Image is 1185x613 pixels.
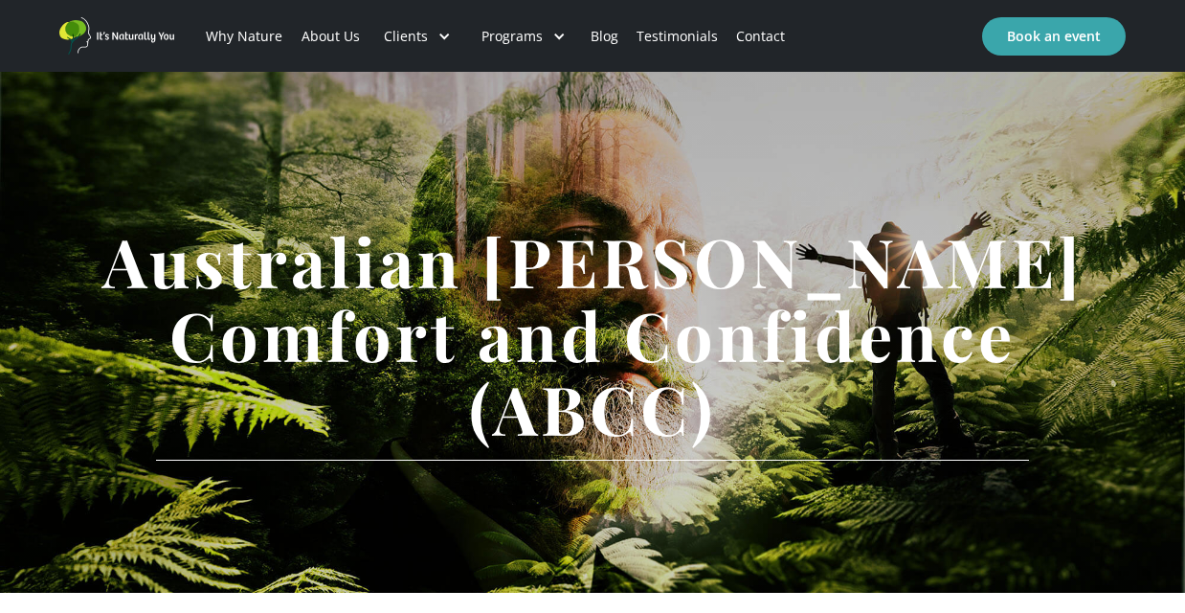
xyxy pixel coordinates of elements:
a: Testimonials [627,4,727,69]
a: About Us [292,4,369,69]
a: Contact [727,4,794,69]
a: Blog [581,4,627,69]
h1: Australian [PERSON_NAME] Comfort and Confidence (ABCC) [47,224,1138,445]
a: Book an event [982,17,1126,56]
div: Programs [481,27,543,46]
div: Programs [466,4,581,69]
a: Why Nature [197,4,292,69]
div: Clients [384,27,428,46]
div: Clients [369,4,466,69]
a: home [59,17,174,55]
